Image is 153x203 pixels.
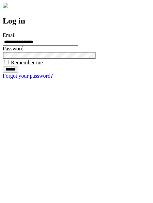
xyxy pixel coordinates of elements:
[3,46,23,51] label: Password
[3,73,53,79] a: Forgot your password?
[3,32,16,38] label: Email
[3,16,150,26] h2: Log in
[3,3,8,8] img: logo-4e3dc11c47720685a147b03b5a06dd966a58ff35d612b21f08c02c0306f2b779.png
[11,60,43,65] label: Remember me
